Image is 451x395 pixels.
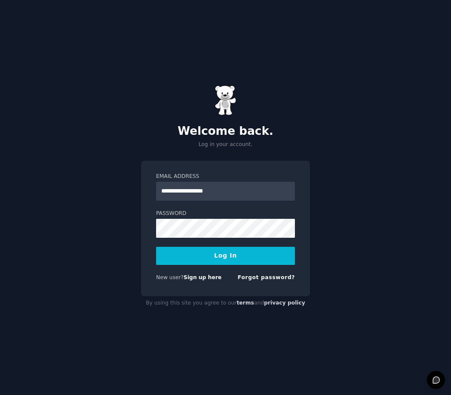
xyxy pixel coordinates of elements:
[264,300,305,306] a: privacy policy
[237,300,254,306] a: terms
[156,210,295,218] label: Password
[141,296,310,310] div: By using this site you agree to our and
[184,274,222,280] a: Sign up here
[156,247,295,265] button: Log In
[238,274,295,280] a: Forgot password?
[156,274,184,280] span: New user?
[156,173,295,180] label: Email Address
[215,85,236,115] img: Gummy Bear
[141,141,310,149] p: Log in your account.
[141,124,310,138] h2: Welcome back.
